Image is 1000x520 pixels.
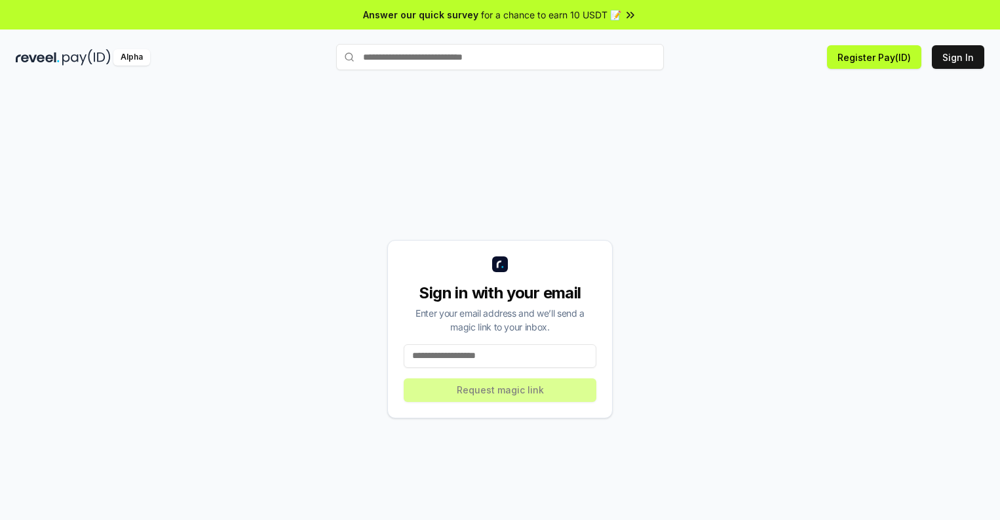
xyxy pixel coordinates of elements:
span: for a chance to earn 10 USDT 📝 [481,8,621,22]
button: Sign In [932,45,984,69]
div: Enter your email address and we’ll send a magic link to your inbox. [404,306,596,334]
span: Answer our quick survey [363,8,478,22]
img: reveel_dark [16,49,60,66]
img: logo_small [492,256,508,272]
div: Alpha [113,49,150,66]
button: Register Pay(ID) [827,45,921,69]
img: pay_id [62,49,111,66]
div: Sign in with your email [404,283,596,304]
